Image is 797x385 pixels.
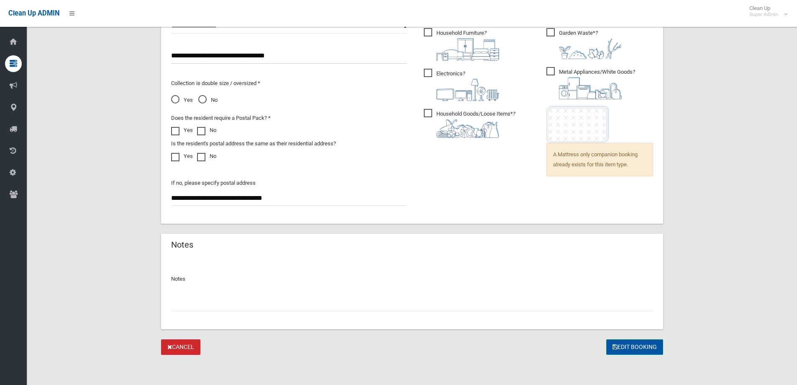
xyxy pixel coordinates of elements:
label: Yes [171,125,193,135]
span: Clean Up [745,5,787,18]
span: Electronics [424,69,499,101]
img: 4fd8a5c772b2c999c83690221e5242e0.png [559,38,622,59]
i: ? [559,69,635,99]
label: Is the resident's postal address the same as their residential address? [171,139,336,149]
button: Edit Booking [606,339,663,355]
img: e7408bece873d2c1783593a074e5cb2f.png [546,106,609,143]
span: Metal Appliances/White Goods [546,67,635,99]
a: Cancel [161,339,200,355]
i: ? [559,30,622,59]
span: Clean Up ADMIN [8,9,59,17]
i: ? [436,111,515,138]
small: Super Admin [749,11,778,18]
img: 394712a680b73dbc3d2a6a3a7ffe5a07.png [436,79,499,101]
span: Household Furniture [424,28,499,61]
img: aa9efdbe659d29b613fca23ba79d85cb.png [436,38,499,61]
span: A Mattress only companion booking already exists for this item type. [546,143,653,176]
span: Garden Waste* [546,28,622,59]
label: Does the resident require a Postal Pack? * [171,113,271,123]
i: ? [436,30,499,61]
header: Notes [161,237,203,253]
span: Yes [171,95,193,105]
label: Yes [171,151,193,161]
span: No [198,95,218,105]
p: Collection is double size / oversized * [171,78,407,88]
i: ? [436,70,499,101]
label: No [197,151,216,161]
span: Household Goods/Loose Items* [424,109,515,138]
img: b13cc3517677393f34c0a387616ef184.png [436,119,499,138]
p: Notes [171,274,653,284]
label: No [197,125,216,135]
img: 36c1b0289cb1767239cdd3de9e694f19.png [559,77,622,99]
label: If no, please specify postal address [171,178,256,188]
